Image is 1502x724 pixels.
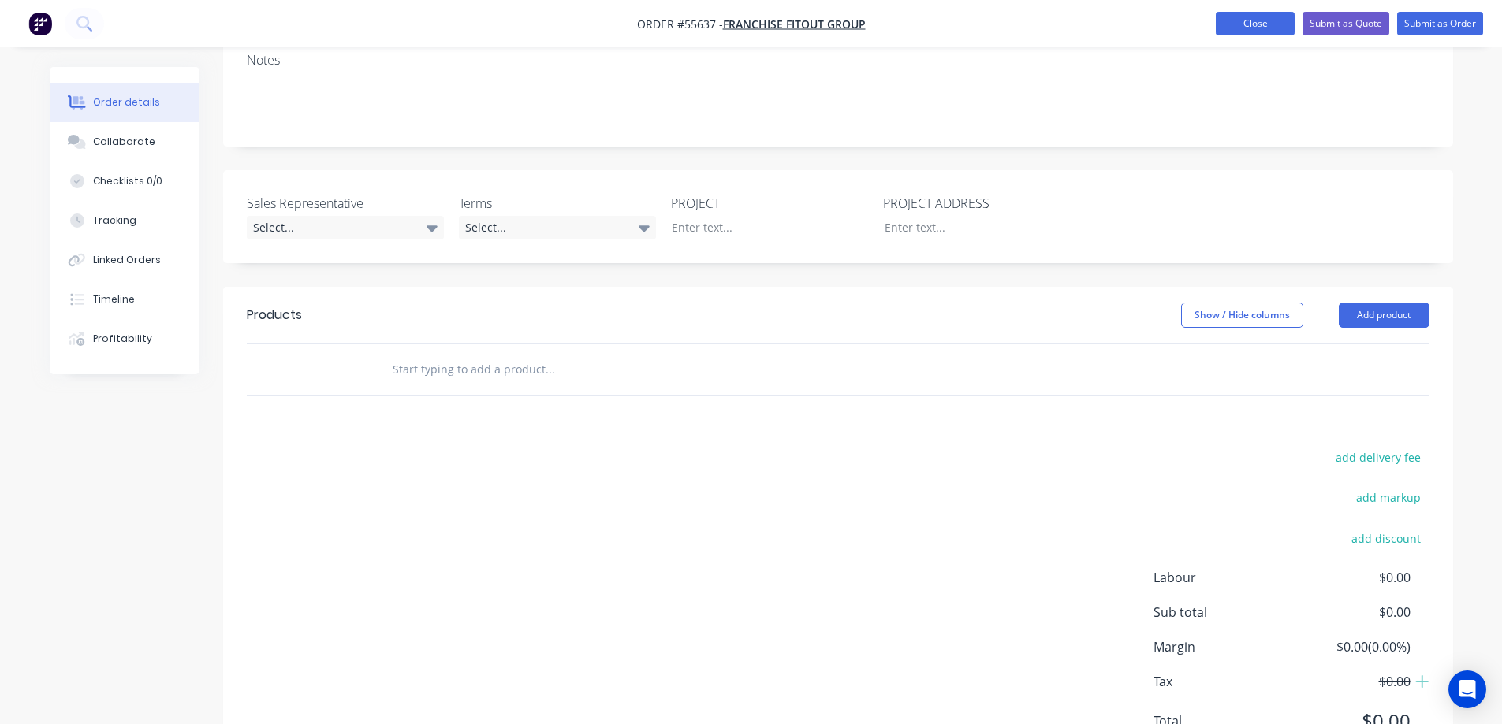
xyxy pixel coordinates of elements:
div: Linked Orders [93,253,161,267]
button: Close [1216,12,1295,35]
span: $0.00 [1293,568,1410,587]
div: Tracking [93,213,136,228]
button: Checklists 0/0 [50,162,199,201]
div: Select... [459,216,656,239]
div: Collaborate [93,135,155,149]
span: $0.00 [1293,672,1410,691]
div: Products [247,306,302,325]
div: Notes [247,53,1429,68]
button: Show / Hide columns [1181,303,1303,328]
button: Submit as Quote [1303,12,1389,35]
button: Linked Orders [50,240,199,280]
button: Collaborate [50,122,199,162]
div: Order details [93,95,160,110]
div: Open Intercom Messenger [1448,670,1486,708]
label: PROJECT ADDRESS [883,194,1080,213]
button: add markup [1348,487,1429,508]
span: $0.00 [1293,603,1410,622]
span: Labour [1154,568,1294,587]
span: Sub total [1154,603,1294,622]
span: $0.00 ( 0.00 %) [1293,637,1410,656]
button: Timeline [50,280,199,319]
input: Start typing to add a product... [392,354,707,385]
button: Tracking [50,201,199,240]
label: Terms [459,194,656,213]
button: Submit as Order [1397,12,1483,35]
a: Franchise Fitout Group [723,17,866,32]
button: Add product [1339,303,1429,328]
div: Profitability [93,332,152,346]
button: Order details [50,83,199,122]
button: add discount [1344,527,1429,548]
span: Order #55637 - [637,17,723,32]
span: Margin [1154,637,1294,656]
img: Factory [28,12,52,35]
div: Timeline [93,292,135,306]
div: Select... [247,216,444,239]
label: Sales Representative [247,194,444,213]
div: Checklists 0/0 [93,174,162,188]
button: Profitability [50,319,199,358]
button: add delivery fee [1328,447,1429,468]
label: PROJECT [671,194,868,213]
span: Tax [1154,672,1294,691]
